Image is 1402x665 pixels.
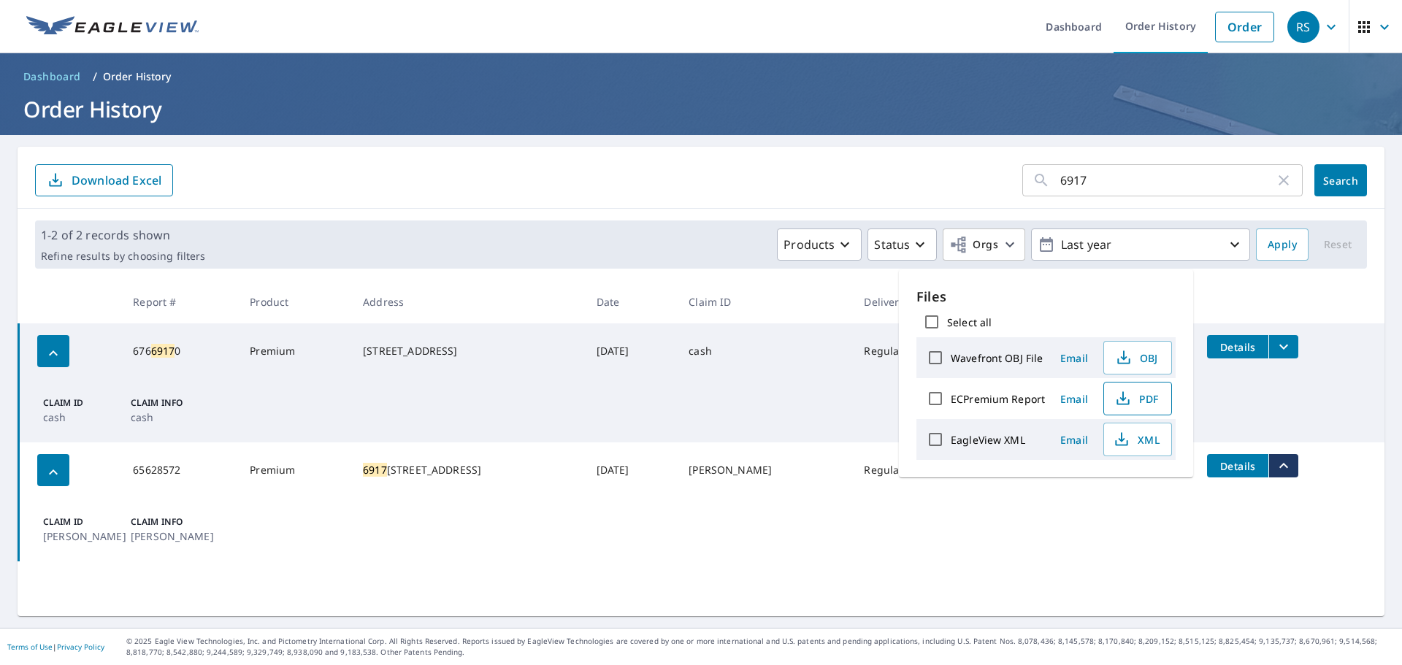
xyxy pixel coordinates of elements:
p: Files [916,287,1176,307]
th: Report # [121,280,238,323]
td: 676 0 [121,323,238,379]
span: XML [1113,431,1160,448]
label: ECPremium Report [951,392,1045,406]
td: Premium [238,323,351,379]
p: Last year [1055,232,1226,258]
span: OBJ [1113,349,1160,366]
td: [DATE] [585,442,678,498]
p: Status [874,236,910,253]
input: Address, Report #, Claim ID, etc. [1060,160,1275,201]
label: Wavefront OBJ File [951,351,1043,365]
button: detailsBtn-65628572 [1207,454,1268,477]
button: Status [867,228,937,261]
button: detailsBtn-67669170 [1207,335,1268,358]
h1: Order History [18,94,1384,124]
button: filesDropdownBtn-65628572 [1268,454,1298,477]
p: Download Excel [72,172,161,188]
p: Claim Info [131,515,212,528]
a: Order [1215,12,1274,42]
p: Claim ID [43,515,125,528]
button: Email [1051,428,1098,451]
a: Privacy Policy [57,642,104,652]
span: Details [1216,459,1260,473]
nav: breadcrumb [18,65,1384,88]
span: Email [1057,433,1092,447]
th: Delivery [852,280,957,323]
span: Details [1216,340,1260,354]
td: [DATE] [585,323,678,379]
p: 1-2 of 2 records shown [41,226,205,244]
button: Download Excel [35,164,173,196]
td: Regular [852,442,957,498]
span: PDF [1113,390,1160,407]
p: | [7,642,104,651]
a: Terms of Use [7,642,53,652]
span: Dashboard [23,69,81,84]
p: cash [43,410,125,425]
button: Orgs [943,228,1025,261]
th: Claim ID [677,280,852,323]
p: cash [131,410,212,425]
p: Products [784,236,835,253]
button: filesDropdownBtn-67669170 [1268,335,1298,358]
th: Product [238,280,351,323]
button: OBJ [1103,341,1172,374]
mark: 6917 [363,463,387,477]
button: Products [777,228,862,261]
div: [STREET_ADDRESS] [363,344,572,358]
mark: 6917 [151,344,175,358]
p: Claim Info [131,396,212,410]
td: Regular [852,323,957,379]
span: Apply [1268,236,1297,254]
span: Email [1057,392,1092,406]
label: Select all [947,315,992,329]
li: / [93,68,97,85]
td: Premium [238,442,351,498]
p: Claim ID [43,396,125,410]
th: Address [351,280,584,323]
button: Email [1051,388,1098,410]
span: Orgs [949,236,998,254]
th: Date [585,280,678,323]
img: EV Logo [26,16,199,38]
p: Order History [103,69,172,84]
td: 65628572 [121,442,238,498]
button: Apply [1256,228,1309,261]
button: Search [1314,164,1367,196]
span: Email [1057,351,1092,365]
div: [STREET_ADDRESS] [363,463,572,477]
button: Last year [1031,228,1250,261]
p: Refine results by choosing filters [41,250,205,263]
button: XML [1103,423,1172,456]
span: Search [1326,174,1355,188]
button: PDF [1103,382,1172,415]
label: EagleView XML [951,433,1025,447]
p: [PERSON_NAME] [43,528,125,544]
td: cash [677,323,852,379]
p: [PERSON_NAME] [131,528,212,544]
button: Email [1051,347,1098,369]
p: © 2025 Eagle View Technologies, Inc. and Pictometry International Corp. All Rights Reserved. Repo... [126,636,1395,658]
td: [PERSON_NAME] [677,442,852,498]
div: RS [1287,11,1319,43]
a: Dashboard [18,65,87,88]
